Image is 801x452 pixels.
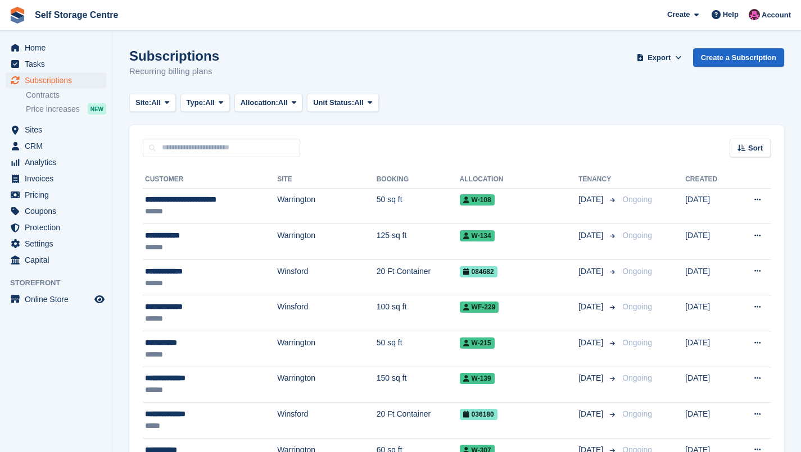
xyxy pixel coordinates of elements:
[354,97,364,108] span: All
[723,9,739,20] span: Help
[377,171,460,189] th: Booking
[93,293,106,306] a: Preview store
[277,295,377,331] td: Winsford
[6,72,106,88] a: menu
[460,230,495,241] span: W-134
[622,267,652,276] span: Ongoing
[277,171,377,189] th: Site
[6,56,106,72] a: menu
[6,122,106,138] a: menu
[460,266,497,277] span: 084682
[278,97,288,108] span: All
[460,409,497,420] span: 036180
[25,252,92,268] span: Capital
[25,138,92,154] span: CRM
[187,97,206,108] span: Type:
[151,97,161,108] span: All
[377,295,460,331] td: 100 sq ft
[749,9,760,20] img: Ben Scott
[685,295,735,331] td: [DATE]
[277,403,377,439] td: Winsford
[180,94,230,112] button: Type: All
[685,171,735,189] th: Created
[685,331,735,367] td: [DATE]
[377,259,460,295] td: 20 Ft Container
[26,90,106,101] a: Contracts
[277,259,377,295] td: Winsford
[377,403,460,439] td: 20 Ft Container
[578,301,605,313] span: [DATE]
[277,331,377,367] td: Warrington
[277,367,377,403] td: Warrington
[25,291,92,307] span: Online Store
[25,171,92,186] span: Invoices
[648,52,671,63] span: Export
[129,65,219,78] p: Recurring billing plans
[25,56,92,72] span: Tasks
[6,40,106,56] a: menu
[6,154,106,170] a: menu
[26,104,80,115] span: Price increases
[667,9,690,20] span: Create
[25,203,92,219] span: Coupons
[25,154,92,170] span: Analytics
[685,259,735,295] td: [DATE]
[234,94,303,112] button: Allocation: All
[685,188,735,224] td: [DATE]
[377,224,460,260] td: 125 sq ft
[25,236,92,252] span: Settings
[622,195,652,204] span: Ongoing
[460,337,495,349] span: W-215
[622,373,652,382] span: Ongoing
[685,403,735,439] td: [DATE]
[30,6,123,24] a: Self Storage Centre
[635,48,684,67] button: Export
[6,171,106,186] a: menu
[10,277,112,289] span: Storefront
[277,224,377,260] td: Warrington
[622,338,652,347] span: Ongoing
[622,231,652,240] span: Ongoing
[578,372,605,384] span: [DATE]
[6,187,106,203] a: menu
[578,408,605,420] span: [DATE]
[685,367,735,403] td: [DATE]
[377,367,460,403] td: 150 sq ft
[762,10,791,21] span: Account
[25,72,92,88] span: Subscriptions
[685,224,735,260] td: [DATE]
[622,302,652,311] span: Ongoing
[578,266,605,277] span: [DATE]
[6,236,106,252] a: menu
[693,48,784,67] a: Create a Subscription
[578,171,618,189] th: Tenancy
[6,252,106,268] a: menu
[6,220,106,235] a: menu
[26,103,106,115] a: Price increases NEW
[748,143,763,154] span: Sort
[25,40,92,56] span: Home
[241,97,278,108] span: Allocation:
[578,194,605,206] span: [DATE]
[25,122,92,138] span: Sites
[25,187,92,203] span: Pricing
[307,94,378,112] button: Unit Status: All
[9,7,26,24] img: stora-icon-8386f47178a22dfd0bd8f6a31ec36ba5ce8667c1dd55bd0f319d3a0aa187defe.svg
[377,331,460,367] td: 50 sq ft
[6,138,106,154] a: menu
[143,171,277,189] th: Customer
[578,337,605,349] span: [DATE]
[6,291,106,307] a: menu
[129,48,219,63] h1: Subscriptions
[460,373,495,384] span: W-139
[88,103,106,115] div: NEW
[578,230,605,241] span: [DATE]
[460,302,499,313] span: WF-229
[622,409,652,418] span: Ongoing
[277,188,377,224] td: Warrington
[377,188,460,224] td: 50 sq ft
[460,171,579,189] th: Allocation
[205,97,215,108] span: All
[25,220,92,235] span: Protection
[129,94,176,112] button: Site: All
